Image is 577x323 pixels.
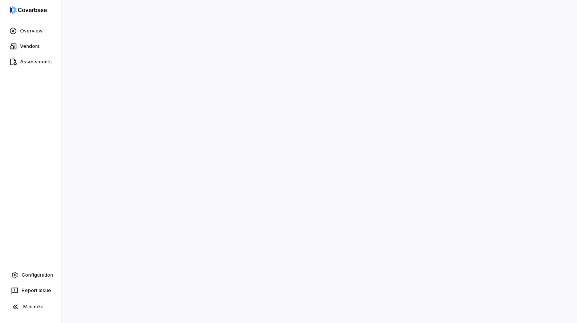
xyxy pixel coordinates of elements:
button: Minimize [3,299,58,314]
button: Report Issue [3,284,58,297]
img: logo-D7KZi-bG.svg [10,6,47,14]
a: Vendors [2,39,60,53]
a: Overview [2,24,60,38]
a: Configuration [3,268,58,282]
a: Assessments [2,55,60,69]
